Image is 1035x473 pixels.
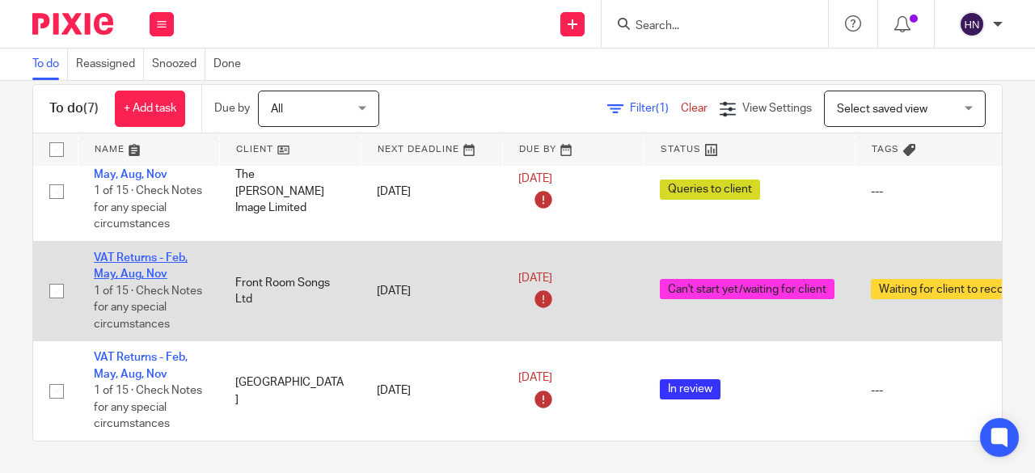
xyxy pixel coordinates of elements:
span: (1) [656,103,669,114]
span: [DATE] [518,272,552,284]
a: Snoozed [152,49,205,80]
h1: To do [49,100,99,117]
span: Can't start yet/waiting for client [660,279,834,299]
span: Tags [872,145,899,154]
span: 1 of 15 · Check Notes for any special circumstances [94,385,202,429]
span: [DATE] [518,372,552,383]
span: 1 of 15 · Check Notes for any special circumstances [94,186,202,230]
a: + Add task [115,91,185,127]
a: To do [32,49,68,80]
td: Front Room Songs Ltd [219,241,361,340]
td: [DATE] [361,141,502,241]
span: View Settings [742,103,812,114]
img: svg%3E [959,11,985,37]
td: [DATE] [361,241,502,340]
a: VAT Returns - Feb, May, Aug, Nov [94,252,188,280]
a: VAT Returns - Feb, May, Aug, Nov [94,352,188,379]
input: Search [634,19,779,34]
a: Clear [681,103,708,114]
span: (7) [83,102,99,115]
span: 1 of 15 · Check Notes for any special circumstances [94,285,202,330]
td: The [PERSON_NAME] Image Limited [219,141,361,241]
td: [DATE] [361,341,502,441]
span: In review [660,379,720,399]
p: Due by [214,100,250,116]
span: Filter [630,103,681,114]
span: Select saved view [837,103,927,115]
span: Queries to client [660,179,760,200]
td: [GEOGRAPHIC_DATA] [219,341,361,441]
a: Reassigned [76,49,144,80]
img: Pixie [32,13,113,35]
a: VAT Returns - Feb, May, Aug, Nov [94,153,188,180]
span: [DATE] [518,173,552,184]
a: Done [213,49,249,80]
span: All [271,103,283,115]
